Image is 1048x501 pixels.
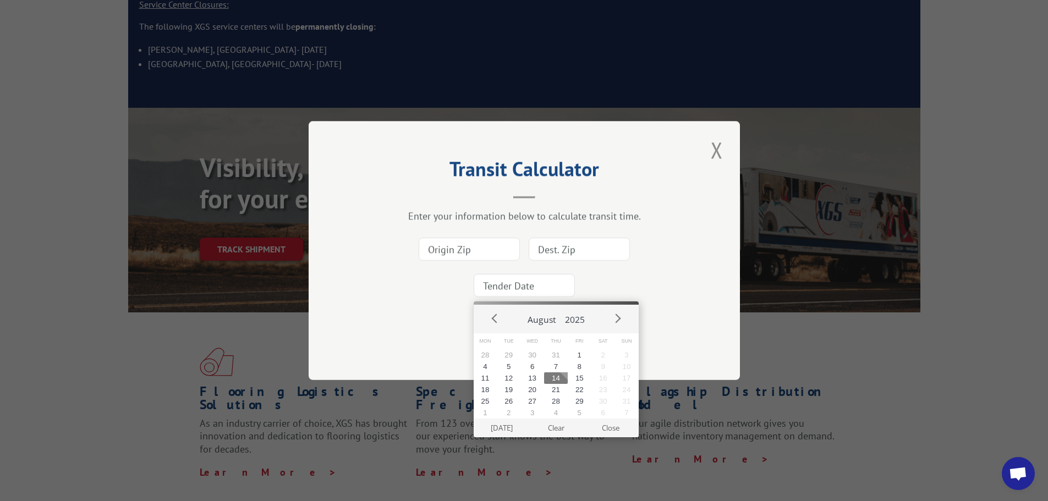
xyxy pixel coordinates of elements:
[568,372,591,384] button: 15
[419,238,520,261] input: Origin Zip
[497,333,520,349] span: Tue
[529,419,583,437] button: Clear
[474,407,497,419] button: 1
[474,395,497,407] button: 25
[529,238,630,261] input: Dest. Zip
[520,372,544,384] button: 13
[520,395,544,407] button: 27
[609,310,625,326] button: Next
[497,372,520,384] button: 12
[497,384,520,395] button: 19
[523,305,561,330] button: August
[474,349,497,361] button: 28
[591,361,615,372] button: 9
[615,349,639,361] button: 3
[568,407,591,419] button: 5
[615,333,639,349] span: Sun
[591,349,615,361] button: 2
[544,349,568,361] button: 31
[615,395,639,407] button: 31
[474,274,575,297] input: Tender Date
[568,361,591,372] button: 8
[520,407,544,419] button: 3
[544,395,568,407] button: 28
[474,384,497,395] button: 18
[591,372,615,384] button: 16
[591,407,615,419] button: 6
[497,361,520,372] button: 5
[561,305,589,330] button: 2025
[474,419,529,437] button: [DATE]
[474,333,497,349] span: Mon
[497,407,520,419] button: 2
[520,361,544,372] button: 6
[568,333,591,349] span: Fri
[707,135,726,165] button: Close modal
[615,372,639,384] button: 17
[544,372,568,384] button: 14
[544,361,568,372] button: 7
[615,361,639,372] button: 10
[544,333,568,349] span: Thu
[591,333,615,349] span: Sat
[1002,457,1035,490] a: Open chat
[568,384,591,395] button: 22
[544,407,568,419] button: 4
[487,310,503,326] button: Prev
[474,372,497,384] button: 11
[544,384,568,395] button: 21
[364,210,685,222] div: Enter your information below to calculate transit time.
[520,384,544,395] button: 20
[497,395,520,407] button: 26
[568,349,591,361] button: 1
[591,395,615,407] button: 30
[591,384,615,395] button: 23
[615,384,639,395] button: 24
[568,395,591,407] button: 29
[520,349,544,361] button: 30
[615,407,639,419] button: 7
[497,349,520,361] button: 29
[520,333,544,349] span: Wed
[583,419,638,437] button: Close
[474,361,497,372] button: 4
[364,161,685,182] h2: Transit Calculator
